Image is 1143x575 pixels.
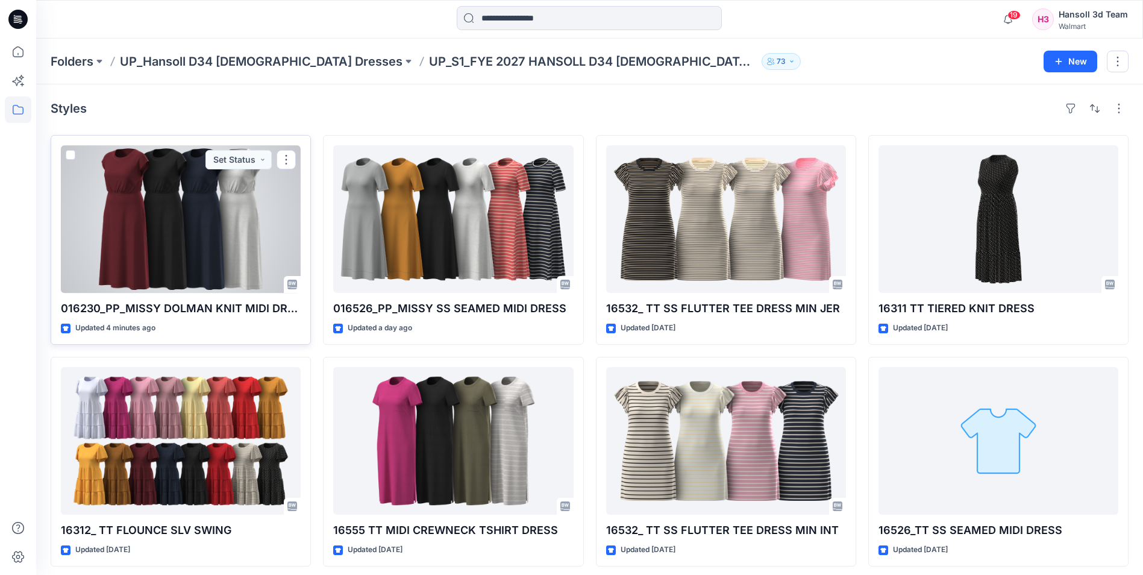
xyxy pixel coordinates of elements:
p: 16312_ TT FLOUNCE SLV SWING [61,522,301,539]
a: 16532_ TT SS FLUTTER TEE DRESS MIN INT [606,367,846,515]
p: 73 [777,55,786,68]
div: Walmart [1059,22,1128,31]
a: UP_Hansoll D34 [DEMOGRAPHIC_DATA] Dresses [120,53,402,70]
div: H3 [1032,8,1054,30]
a: 016230_PP_MISSY DOLMAN KNIT MIDI DRESS [61,145,301,293]
p: 16526_TT SS SEAMED MIDI DRESS [878,522,1118,539]
p: Updated a day ago [348,322,412,335]
button: 73 [762,53,801,70]
p: Updated [DATE] [621,544,675,556]
p: Updated [DATE] [893,322,948,335]
a: Folders [51,53,93,70]
a: 16532_ TT SS FLUTTER TEE DRESS MIN JER [606,145,846,293]
a: 16312_ TT FLOUNCE SLV SWING [61,367,301,515]
a: 16555 TT MIDI CREWNECK TSHIRT DRESS [333,367,573,515]
div: Hansoll 3d Team [1059,7,1128,22]
p: Updated [DATE] [75,544,130,556]
p: Updated 4 minutes ago [75,322,155,335]
p: 16532_ TT SS FLUTTER TEE DRESS MIN INT [606,522,846,539]
a: 16526_TT SS SEAMED MIDI DRESS [878,367,1118,515]
p: Updated [DATE] [893,544,948,556]
p: Updated [DATE] [348,544,402,556]
p: 16555 TT MIDI CREWNECK TSHIRT DRESS [333,522,573,539]
a: 016526_PP_MISSY SS SEAMED MIDI DRESS [333,145,573,293]
a: 16311 TT TIERED KNIT DRESS [878,145,1118,293]
span: 19 [1007,10,1021,20]
h4: Styles [51,101,87,116]
p: 16532_ TT SS FLUTTER TEE DRESS MIN JER [606,300,846,317]
p: Updated [DATE] [621,322,675,335]
p: 016230_PP_MISSY DOLMAN KNIT MIDI DRESS [61,300,301,317]
p: UP_S1_FYE 2027 HANSOLL D34 [DEMOGRAPHIC_DATA] DRESSES [429,53,757,70]
button: New [1044,51,1097,72]
p: 16311 TT TIERED KNIT DRESS [878,300,1118,317]
p: 016526_PP_MISSY SS SEAMED MIDI DRESS [333,300,573,317]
